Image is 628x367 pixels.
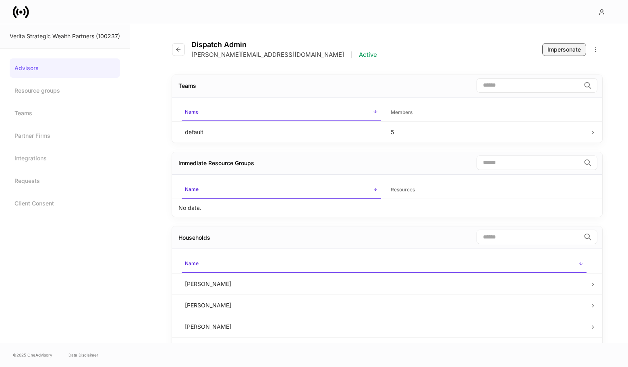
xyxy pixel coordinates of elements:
h6: Name [185,259,199,267]
div: Verita Strategic Wealth Partners (100237) [10,32,120,40]
td: [PERSON_NAME] [178,316,590,337]
span: Resources [388,182,587,198]
h6: Resources [391,186,415,193]
a: Data Disclaimer [68,352,98,358]
div: Households [178,234,210,242]
button: Impersonate [542,43,586,56]
span: Name [182,104,381,121]
a: Advisors [10,58,120,78]
div: Teams [178,82,196,90]
span: Members [388,104,587,121]
span: Name [182,181,381,199]
h4: Dispatch Admin [191,40,377,49]
a: Partner Firms [10,126,120,145]
a: Resource groups [10,81,120,100]
p: | [350,51,352,59]
td: 5 [384,121,590,143]
h6: Name [185,185,199,193]
a: Teams [10,104,120,123]
div: Immediate Resource Groups [178,159,254,167]
td: default [178,121,384,143]
td: [PERSON_NAME] [178,337,590,359]
a: Requests [10,171,120,191]
a: Integrations [10,149,120,168]
span: © 2025 OneAdvisory [13,352,52,358]
td: [PERSON_NAME] [178,273,590,294]
td: [PERSON_NAME] [178,294,590,316]
p: [PERSON_NAME][EMAIL_ADDRESS][DOMAIN_NAME] [191,51,344,59]
div: Impersonate [547,46,581,54]
p: No data. [178,204,201,212]
span: Name [182,255,587,273]
h6: Name [185,108,199,116]
a: Client Consent [10,194,120,213]
h6: Members [391,108,412,116]
p: Active [359,51,377,59]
